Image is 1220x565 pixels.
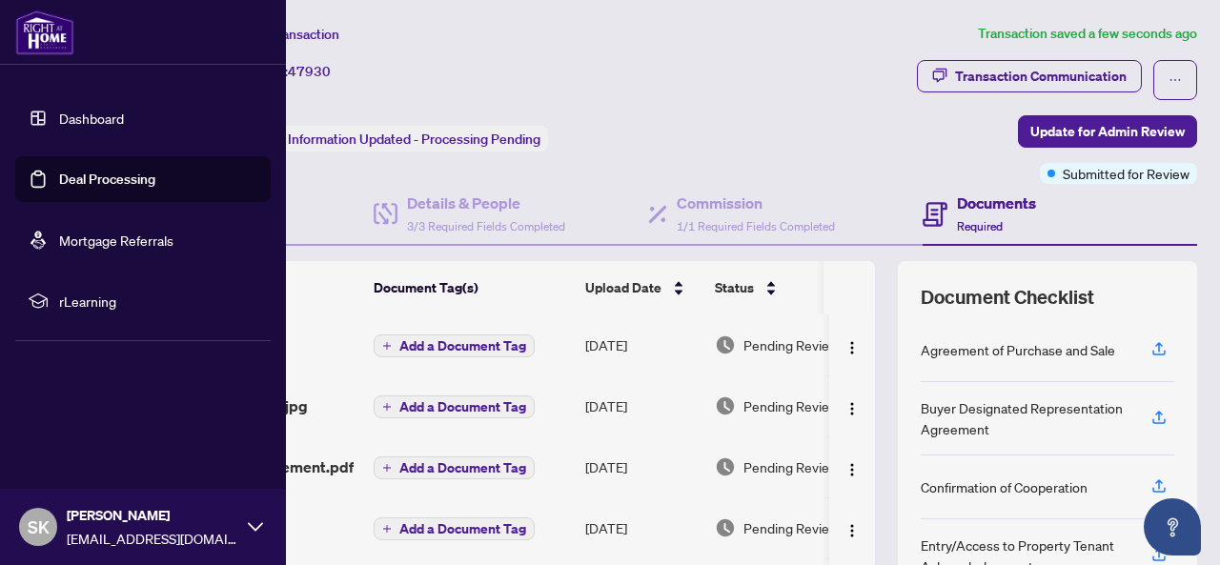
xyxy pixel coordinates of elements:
[677,219,835,233] span: 1/1 Required Fields Completed
[921,284,1094,311] span: Document Checklist
[837,452,867,482] button: Logo
[1144,498,1201,555] button: Open asap
[15,10,74,55] img: logo
[399,522,526,535] span: Add a Document Tag
[59,110,124,127] a: Dashboard
[399,339,526,353] span: Add a Document Tag
[407,219,565,233] span: 3/3 Required Fields Completed
[288,131,540,148] span: Information Updated - Processing Pending
[288,63,331,80] span: 47930
[837,330,867,360] button: Logo
[715,277,754,298] span: Status
[921,476,1088,497] div: Confirmation of Cooperation
[743,517,839,538] span: Pending Review
[366,261,578,314] th: Document Tag(s)
[374,394,535,419] button: Add a Document Tag
[578,436,707,497] td: [DATE]
[837,391,867,421] button: Logo
[67,528,238,549] span: [EMAIL_ADDRESS][DOMAIN_NAME]
[374,334,535,357] button: Add a Document Tag
[59,291,257,312] span: rLearning
[677,192,835,214] h4: Commission
[1169,73,1182,87] span: ellipsis
[399,400,526,414] span: Add a Document Tag
[1063,163,1189,184] span: Submitted for Review
[382,463,392,473] span: plus
[237,26,339,43] span: View Transaction
[715,395,736,416] img: Document Status
[921,397,1128,439] div: Buyer Designated Representation Agreement
[743,334,839,355] span: Pending Review
[28,514,50,540] span: SK
[374,516,535,541] button: Add a Document Tag
[957,192,1036,214] h4: Documents
[407,192,565,214] h4: Details & People
[578,314,707,375] td: [DATE]
[578,261,707,314] th: Upload Date
[382,402,392,412] span: plus
[578,375,707,436] td: [DATE]
[59,171,155,188] a: Deal Processing
[715,456,736,477] img: Document Status
[844,462,860,477] img: Logo
[374,333,535,358] button: Add a Document Tag
[374,395,535,418] button: Add a Document Tag
[844,523,860,538] img: Logo
[1030,116,1185,147] span: Update for Admin Review
[59,232,173,249] a: Mortgage Referrals
[844,401,860,416] img: Logo
[715,334,736,355] img: Document Status
[67,505,238,526] span: [PERSON_NAME]
[743,395,839,416] span: Pending Review
[957,219,1003,233] span: Required
[837,513,867,543] button: Logo
[382,341,392,351] span: plus
[382,524,392,534] span: plus
[978,23,1197,45] article: Transaction saved a few seconds ago
[1018,115,1197,148] button: Update for Admin Review
[578,497,707,558] td: [DATE]
[955,61,1127,91] div: Transaction Communication
[585,277,661,298] span: Upload Date
[715,517,736,538] img: Document Status
[921,339,1115,360] div: Agreement of Purchase and Sale
[844,340,860,355] img: Logo
[399,461,526,474] span: Add a Document Tag
[743,456,839,477] span: Pending Review
[236,126,548,151] div: Status:
[707,261,869,314] th: Status
[374,456,535,479] button: Add a Document Tag
[374,517,535,540] button: Add a Document Tag
[374,455,535,480] button: Add a Document Tag
[917,60,1142,92] button: Transaction Communication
